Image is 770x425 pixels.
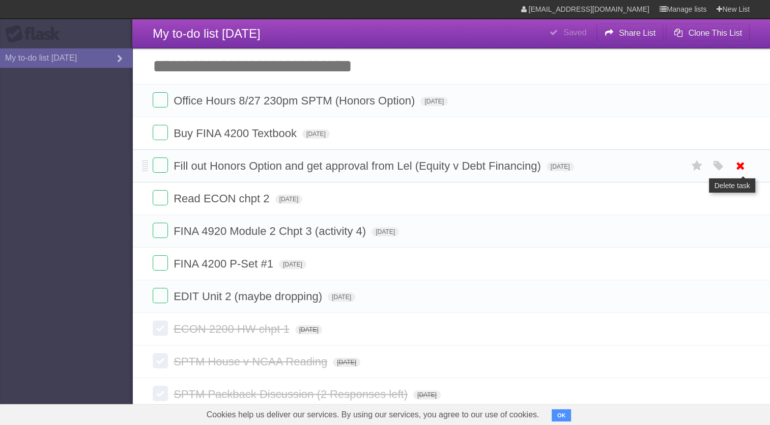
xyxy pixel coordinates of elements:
[153,223,168,238] label: Done
[279,260,306,269] span: [DATE]
[153,92,168,108] label: Done
[372,227,399,236] span: [DATE]
[153,190,168,205] label: Done
[174,257,276,270] span: FINA 4200 P-Set #1
[174,388,410,401] span: SPTM Packback Discussion (2 Responses left)
[174,355,330,368] span: SPTM House v NCAA Reading
[275,195,303,204] span: [DATE]
[596,24,664,42] button: Share List
[328,293,355,302] span: [DATE]
[413,390,441,400] span: [DATE]
[547,162,574,171] span: [DATE]
[153,321,168,336] label: Done
[563,28,586,37] b: Saved
[666,24,750,42] button: Clone This List
[420,97,448,106] span: [DATE]
[196,405,550,425] span: Cookies help us deliver our services. By using our services, you agree to our use of cookies.
[153,288,168,303] label: Done
[333,358,360,367] span: [DATE]
[174,127,299,140] span: Buy FINA 4200 Textbook
[174,192,272,205] span: Read ECON chpt 2
[153,386,168,401] label: Done
[688,29,742,37] b: Clone This List
[153,353,168,368] label: Done
[153,125,168,140] label: Done
[174,225,368,237] span: FINA 4920 Module 2 Chpt 3 (activity 4)
[153,26,261,40] span: My to-do list [DATE]
[174,290,325,303] span: EDIT Unit 2 (maybe dropping)
[153,255,168,271] label: Done
[174,94,417,107] span: Office Hours 8/27 230pm SPTM (Honors Option)
[552,409,572,421] button: OK
[174,160,543,172] span: Fill out Honors Option and get approval from Lel (Equity v Debt Financing)
[295,325,323,334] span: [DATE]
[688,157,707,174] label: Star task
[302,129,330,139] span: [DATE]
[619,29,655,37] b: Share List
[174,323,292,335] span: ECON 2200 HW chpt 1
[153,157,168,173] label: Done
[5,25,66,43] div: Flask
